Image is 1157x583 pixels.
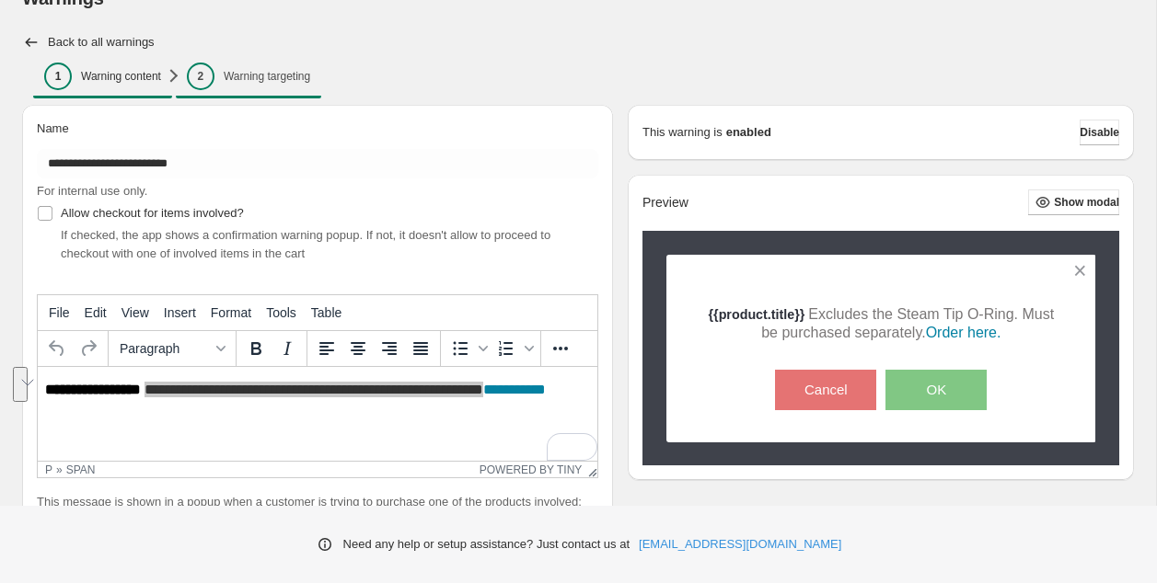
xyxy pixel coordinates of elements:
button: Align right [374,333,405,364]
span: Excludes the Steam Tip O-Ring. Must be purchased separately. [761,306,1054,340]
div: Numbered list [491,333,537,364]
button: Align left [311,333,342,364]
div: p [45,463,52,476]
button: Align center [342,333,374,364]
span: Name [37,121,69,135]
span: For internal use only. [37,184,147,198]
span: Insert [164,305,196,320]
div: » [56,463,63,476]
span: Table [311,305,341,320]
h2: Back to all warnings [48,35,155,50]
div: span [66,463,96,476]
button: More... [545,333,576,364]
button: Italic [272,333,303,364]
a: Order here. [926,325,1001,340]
strong: {{product.title}} [709,307,805,322]
button: Cancel [775,370,876,410]
span: If checked, the app shows a confirmation warning popup. If not, it doesn't allow to proceed to ch... [61,228,550,260]
button: Redo [73,333,104,364]
button: Formats [112,333,232,364]
button: Justify [405,333,436,364]
span: Tools [266,305,296,320]
div: Bullet list [445,333,491,364]
a: Powered by Tiny [480,463,583,476]
span: File [49,305,70,320]
div: 1 [44,63,72,90]
strong: enabled [726,123,771,142]
p: Warning targeting [224,69,310,84]
button: Show modal [1028,189,1119,215]
p: This message is shown in a popup when a customer is trying to purchase one of the products involved: [37,493,598,511]
span: Allow checkout for items involved? [61,206,244,220]
button: Undo [41,333,73,364]
h2: Preview [642,195,688,211]
button: OK [885,370,987,410]
span: Paragraph [120,341,210,356]
span: Show modal [1054,195,1119,210]
span: Edit [85,305,107,320]
span: Disable [1080,125,1119,140]
button: Bold [240,333,272,364]
a: [EMAIL_ADDRESS][DOMAIN_NAME] [639,535,841,554]
p: Warning content [81,69,161,84]
span: View [121,305,149,320]
p: This warning is [642,123,723,142]
span: Format [211,305,251,320]
div: Resize [582,462,597,477]
iframe: Rich Text Area [38,367,597,461]
div: 2 [187,63,214,90]
button: Disable [1080,120,1119,145]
